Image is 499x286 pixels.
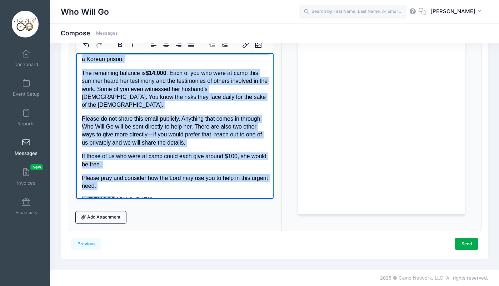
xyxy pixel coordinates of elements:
[455,238,478,250] a: Send
[9,105,43,130] a: Reports
[15,150,38,156] span: Messages
[299,5,406,19] input: Search by First Name, Last Name, or Email...
[219,40,231,50] button: Increase indent
[110,37,143,51] div: formatting
[30,164,43,170] span: New
[9,46,43,71] a: Dashboard
[143,37,202,51] div: alignment
[13,91,40,97] span: Event Setup
[75,211,127,223] a: Add Attachment
[96,31,118,36] a: Messages
[93,40,105,50] button: Redo
[12,11,39,37] img: Who Will Go
[76,53,274,199] iframe: Rich Text Area
[426,4,488,20] button: [PERSON_NAME]
[148,40,160,50] button: Align left
[240,40,252,50] button: Insert/edit link
[17,180,35,186] span: Invoices
[430,7,475,15] span: [PERSON_NAME]
[173,40,185,50] button: Align right
[6,16,192,56] p: The remaining balance is . Each of you who were at camp this summer heard her testimony and the t...
[9,75,43,100] a: Event Setup
[202,37,235,51] div: indentation
[9,164,43,189] a: InvoicesNew
[380,275,488,281] span: 2025 © Camp Network, LLC. All rights reserved.
[15,210,37,216] span: Financials
[114,40,126,50] button: Bold
[6,62,192,94] p: Please do not share this email publicly. Anything that comes in through Who Will Go will be sent ...
[185,40,197,50] button: Justify
[252,40,264,50] button: Insert/edit image
[6,143,192,151] p: In [DEMOGRAPHIC_DATA],
[61,29,118,37] h1: Compose
[235,37,269,51] div: image
[6,121,192,137] p: Please pray and consider how the Lord may use you to help in this urgent need.
[18,121,35,127] span: Reports
[6,99,192,115] p: If those of us who were at camp could each give around $100, she would be free.
[126,40,139,50] button: Italic
[71,238,101,250] a: Previous
[206,40,218,50] button: Decrease indent
[9,135,43,160] a: Messages
[14,61,38,67] span: Dashboard
[9,194,43,219] a: Financials
[80,40,93,50] button: Undo
[160,40,172,50] button: Align center
[70,17,90,23] strong: $14,000
[76,37,110,51] div: history
[61,4,109,20] h1: Who Will Go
